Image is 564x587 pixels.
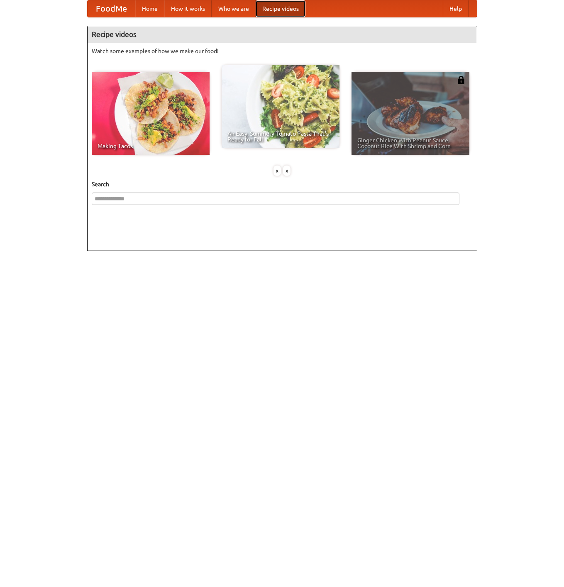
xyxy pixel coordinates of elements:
h5: Search [92,180,473,188]
a: Recipe videos [256,0,305,17]
span: An Easy, Summery Tomato Pasta That's Ready for Fall [227,131,334,142]
h4: Recipe videos [88,26,477,43]
a: Home [135,0,164,17]
img: 483408.png [457,76,465,84]
p: Watch some examples of how we make our food! [92,47,473,55]
span: Making Tacos [98,143,204,149]
a: Making Tacos [92,72,210,155]
a: An Easy, Summery Tomato Pasta That's Ready for Fall [222,65,339,148]
div: » [283,166,291,176]
a: How it works [164,0,212,17]
div: « [273,166,281,176]
a: FoodMe [88,0,135,17]
a: Help [443,0,469,17]
a: Who we are [212,0,256,17]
